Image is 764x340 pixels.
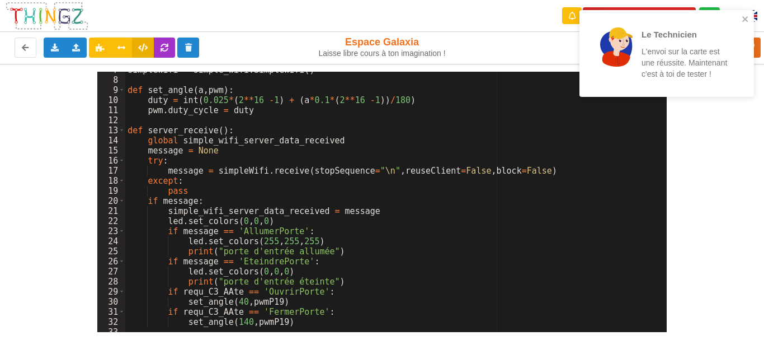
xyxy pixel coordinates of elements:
[97,216,125,226] div: 22
[97,85,125,95] div: 9
[97,156,125,166] div: 16
[97,236,125,246] div: 24
[97,125,125,136] div: 13
[97,327,125,337] div: 33
[97,186,125,196] div: 19
[97,287,125,297] div: 29
[97,105,125,115] div: 11
[97,75,125,85] div: 8
[97,176,125,186] div: 18
[97,317,125,327] div: 32
[642,46,729,80] p: L'envoi sur la carte est une réussite. Maintenant c'est à toi de tester !
[97,307,125,317] div: 31
[97,257,125,267] div: 26
[97,196,125,206] div: 20
[583,7,696,25] button: Appairer une carte
[97,166,125,176] div: 17
[97,297,125,307] div: 30
[5,1,89,31] img: thingz_logo.png
[97,115,125,125] div: 12
[97,246,125,257] div: 25
[97,136,125,146] div: 14
[97,267,125,277] div: 27
[97,146,125,156] div: 15
[97,95,125,105] div: 10
[97,206,125,216] div: 21
[642,29,729,40] p: Le Technicien
[317,36,446,58] div: Espace Galaxia
[742,15,749,25] button: close
[97,277,125,287] div: 28
[97,226,125,236] div: 23
[317,49,446,58] div: Laisse libre cours à ton imagination !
